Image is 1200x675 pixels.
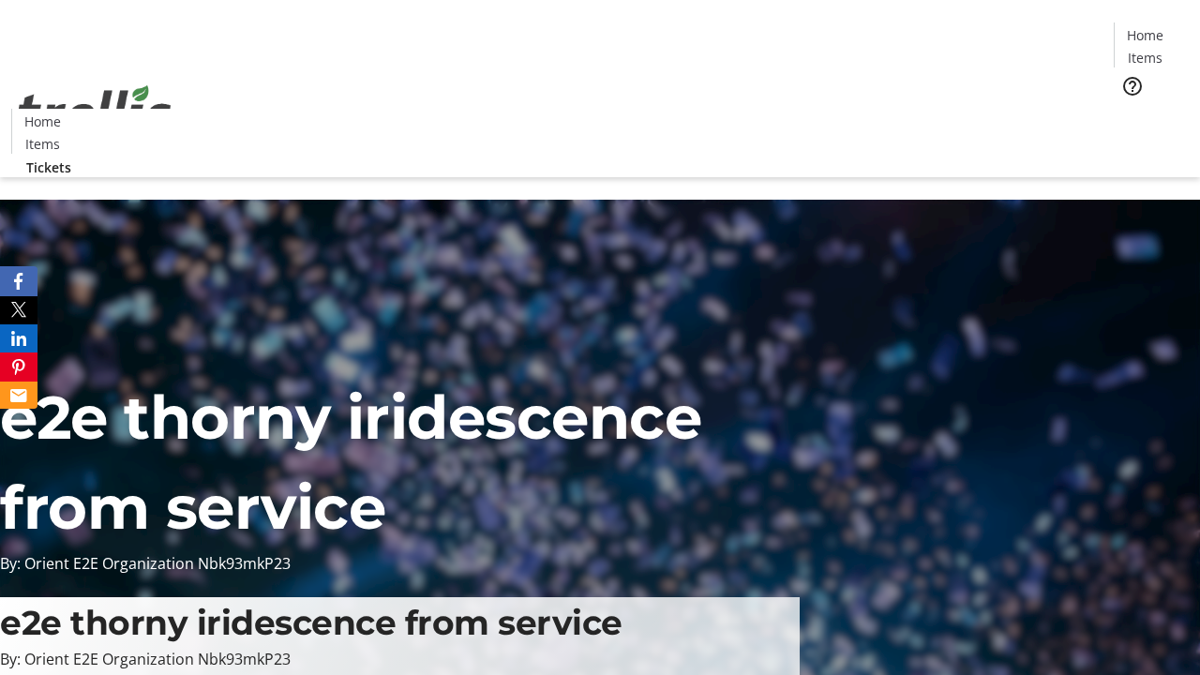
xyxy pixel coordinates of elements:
a: Tickets [11,157,86,177]
span: Home [24,112,61,131]
a: Home [12,112,72,131]
button: Help [1114,67,1151,105]
a: Home [1115,25,1175,45]
img: Orient E2E Organization Nbk93mkP23's Logo [11,65,178,158]
span: Tickets [1129,109,1174,128]
a: Tickets [1114,109,1189,128]
a: Items [1115,48,1175,67]
span: Home [1127,25,1163,45]
a: Items [12,134,72,154]
span: Items [1128,48,1162,67]
span: Items [25,134,60,154]
span: Tickets [26,157,71,177]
